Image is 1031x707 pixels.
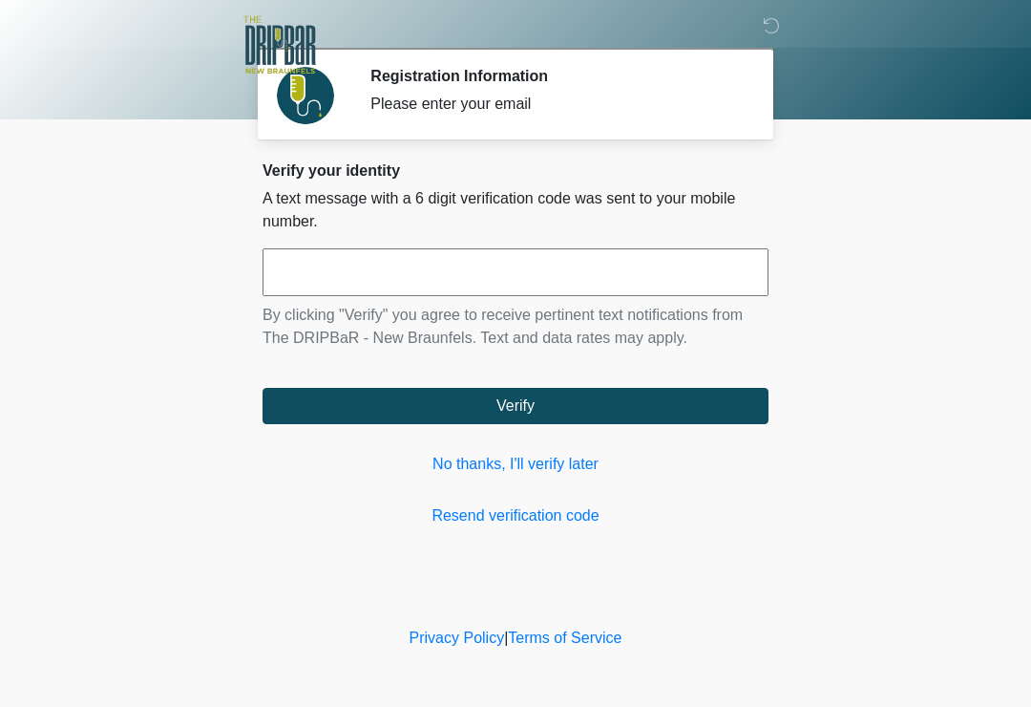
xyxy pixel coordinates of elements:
p: By clicking "Verify" you agree to receive pertinent text notifications from The DRIPBaR - New Bra... [263,304,768,350]
div: Please enter your email [370,93,740,116]
a: Privacy Policy [410,630,505,646]
a: No thanks, I'll verify later [263,453,768,476]
a: Resend verification code [263,504,768,527]
img: Agent Avatar [277,67,334,124]
img: The DRIPBaR - New Braunfels Logo [243,14,316,76]
a: | [504,630,508,646]
a: Terms of Service [508,630,621,646]
h2: Verify your identity [263,161,768,180]
p: A text message with a 6 digit verification code was sent to your mobile number. [263,187,768,233]
button: Verify [263,388,768,424]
